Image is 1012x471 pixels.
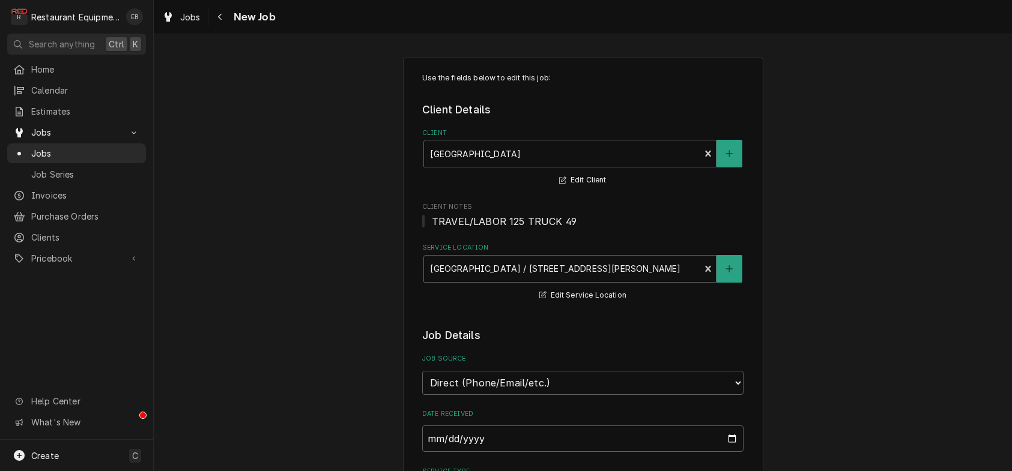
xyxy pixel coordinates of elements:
a: Purchase Orders [7,206,146,226]
a: Invoices [7,185,146,205]
a: Clients [7,227,146,247]
span: What's New [31,416,139,428]
p: Use the fields below to edit this job: [422,73,744,83]
span: Purchase Orders [31,210,140,223]
a: Go to Help Center [7,391,146,411]
svg: Create New Client [726,149,733,158]
span: K [133,38,138,50]
a: Home [7,59,146,79]
span: TRAVEL/LABOR 125 TRUCK 49 [432,215,577,227]
div: Client Notes [422,202,744,228]
span: Estimates [31,105,140,118]
span: Invoices [31,189,140,202]
div: R [11,8,28,25]
button: Create New Client [717,140,742,167]
span: Jobs [180,11,201,23]
span: Client Notes [422,214,744,229]
label: Service Location [422,243,744,253]
div: EB [126,8,143,25]
span: Ctrl [109,38,124,50]
button: Navigate back [211,7,230,26]
label: Date Received [422,409,744,419]
label: Job Source [422,354,744,364]
span: Pricebook [31,252,122,265]
span: Client Notes [422,202,744,212]
a: Jobs [7,143,146,163]
button: Create New Location [717,255,742,283]
a: Go to Pricebook [7,248,146,268]
svg: Create New Location [726,265,733,273]
button: Edit Client [557,173,608,188]
div: Job Source [422,354,744,394]
span: Help Center [31,395,139,407]
div: Restaurant Equipment Diagnostics's Avatar [11,8,28,25]
input: yyyy-mm-dd [422,425,744,452]
span: Home [31,63,140,76]
button: Edit Service Location [538,288,628,303]
span: Create [31,451,59,461]
a: Go to What's New [7,412,146,432]
a: Jobs [157,7,205,27]
a: Go to Jobs [7,122,146,142]
div: Restaurant Equipment Diagnostics [31,11,120,23]
button: Search anythingCtrlK [7,34,146,55]
span: C [132,449,138,462]
span: Jobs [31,126,122,139]
a: Job Series [7,164,146,184]
div: Date Received [422,409,744,452]
label: Client [422,128,744,138]
legend: Job Details [422,328,744,343]
span: Clients [31,231,140,244]
span: Calendar [31,84,140,97]
div: Service Location [422,243,744,302]
span: New Job [230,9,276,25]
div: Emily Bird's Avatar [126,8,143,25]
span: Jobs [31,147,140,160]
span: Search anything [29,38,95,50]
a: Estimates [7,101,146,121]
a: Calendar [7,80,146,100]
span: Job Series [31,168,140,181]
legend: Client Details [422,102,744,118]
div: Client [422,128,744,188]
